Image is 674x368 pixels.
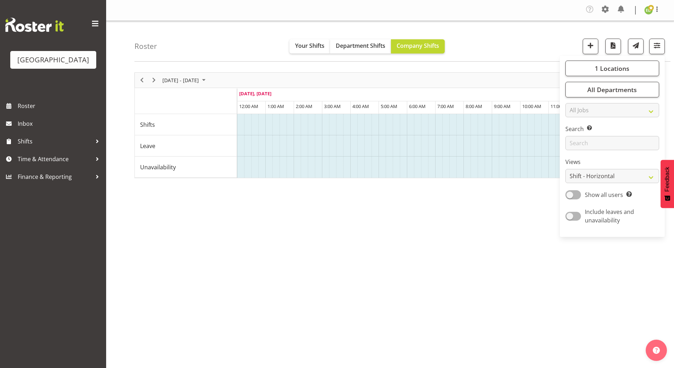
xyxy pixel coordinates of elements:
[137,76,147,85] button: Previous
[585,191,623,199] span: Show all users
[162,76,200,85] span: [DATE] - [DATE]
[381,103,397,109] span: 5:00 AM
[565,82,659,97] button: All Departments
[330,39,391,53] button: Department Shifts
[565,136,659,150] input: Search
[5,18,64,32] img: Rosterit website logo
[664,167,670,192] span: Feedback
[18,154,92,164] span: Time & Attendance
[653,347,660,354] img: help-xxl-2.png
[149,76,159,85] button: Next
[289,39,330,53] button: Your Shifts
[239,103,258,109] span: 12:00 AM
[595,64,629,73] span: 1 Locations
[136,73,148,87] div: Previous
[437,103,454,109] span: 7:00 AM
[565,158,659,166] label: Views
[135,157,237,178] td: Unavailability resource
[628,39,644,54] button: Send a list of all shifts for the selected filtered period to all rostered employees.
[466,103,482,109] span: 8:00 AM
[551,103,570,109] span: 11:00 AM
[295,42,324,50] span: Your Shifts
[135,114,237,135] td: Shifts resource
[18,136,92,147] span: Shifts
[565,125,659,133] label: Search
[18,171,92,182] span: Finance & Reporting
[239,90,271,97] span: [DATE], [DATE]
[140,142,155,150] span: Leave
[644,6,653,15] img: emma-dowman11789.jpg
[336,42,385,50] span: Department Shifts
[140,120,155,129] span: Shifts
[587,85,637,94] span: All Departments
[522,103,541,109] span: 10:00 AM
[661,160,674,208] button: Feedback - Show survey
[605,39,621,54] button: Download a PDF of the roster according to the set date range.
[391,39,445,53] button: Company Shifts
[18,101,103,111] span: Roster
[267,103,284,109] span: 1:00 AM
[494,103,511,109] span: 9:00 AM
[409,103,426,109] span: 6:00 AM
[352,103,369,109] span: 4:00 AM
[134,42,157,50] h4: Roster
[140,163,176,171] span: Unavailability
[134,72,646,178] div: Timeline Week of August 28, 2025
[324,103,341,109] span: 3:00 AM
[18,118,103,129] span: Inbox
[17,55,89,65] div: [GEOGRAPHIC_DATA]
[585,208,634,224] span: Include leaves and unavailability
[397,42,439,50] span: Company Shifts
[565,61,659,76] button: 1 Locations
[161,76,209,85] button: August 25 - 31, 2025
[583,39,598,54] button: Add a new shift
[649,39,665,54] button: Filter Shifts
[135,135,237,157] td: Leave resource
[148,73,160,87] div: Next
[296,103,312,109] span: 2:00 AM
